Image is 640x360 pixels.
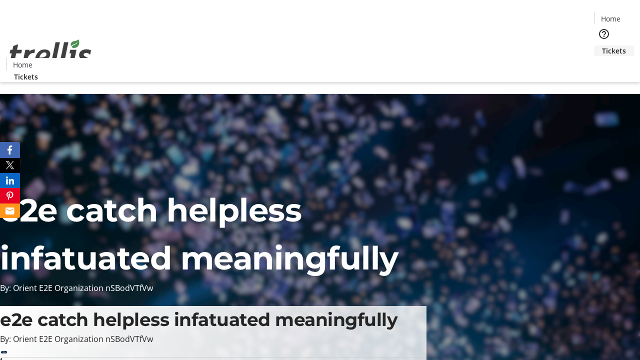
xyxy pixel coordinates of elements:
[594,13,626,24] a: Home
[6,28,95,78] img: Orient E2E Organization nSBodVTfVw's Logo
[6,59,38,70] a: Home
[13,59,32,70] span: Home
[14,71,38,82] span: Tickets
[602,45,626,56] span: Tickets
[594,24,614,44] button: Help
[594,56,614,76] button: Cart
[594,45,634,56] a: Tickets
[601,13,620,24] span: Home
[6,71,46,82] a: Tickets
